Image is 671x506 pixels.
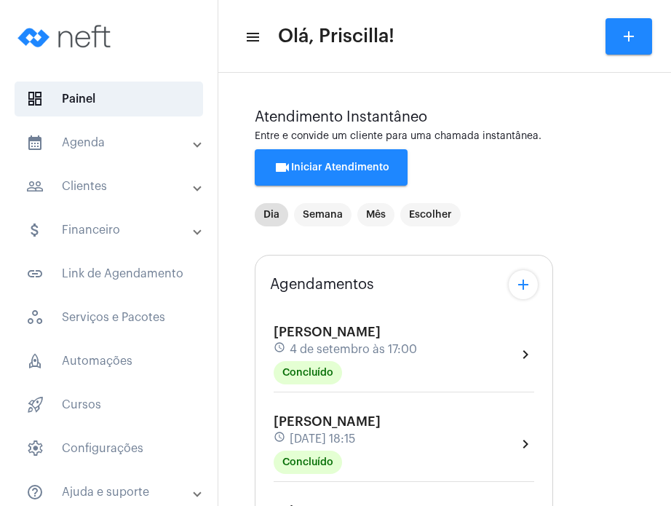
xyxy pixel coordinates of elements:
[26,352,44,370] span: sidenav icon
[517,435,534,453] mat-icon: chevron_right
[400,203,461,226] mat-chip: Escolher
[245,28,259,46] mat-icon: sidenav icon
[26,134,194,151] mat-panel-title: Agenda
[274,415,381,428] span: [PERSON_NAME]
[15,256,203,291] span: Link de Agendamento
[255,109,635,125] div: Atendimento Instantâneo
[15,82,203,116] span: Painel
[26,483,44,501] mat-icon: sidenav icon
[9,125,218,160] mat-expansion-panel-header: sidenav iconAgenda
[255,149,408,186] button: Iniciar Atendimento
[255,203,288,226] mat-chip: Dia
[278,25,394,48] span: Olá, Priscilla!
[274,361,342,384] mat-chip: Concluído
[620,28,638,45] mat-icon: add
[274,162,389,173] span: Iniciar Atendimento
[26,309,44,326] span: sidenav icon
[517,346,534,363] mat-icon: chevron_right
[294,203,352,226] mat-chip: Semana
[26,440,44,457] span: sidenav icon
[274,431,287,447] mat-icon: schedule
[290,343,417,356] span: 4 de setembro às 17:00
[357,203,394,226] mat-chip: Mês
[26,134,44,151] mat-icon: sidenav icon
[26,265,44,282] mat-icon: sidenav icon
[270,277,374,293] span: Agendamentos
[515,276,532,293] mat-icon: add
[15,300,203,335] span: Serviços e Pacotes
[26,221,44,239] mat-icon: sidenav icon
[9,169,218,204] mat-expansion-panel-header: sidenav iconClientes
[9,213,218,248] mat-expansion-panel-header: sidenav iconFinanceiro
[15,387,203,422] span: Cursos
[26,178,44,195] mat-icon: sidenav icon
[274,341,287,357] mat-icon: schedule
[290,432,355,446] span: [DATE] 18:15
[26,90,44,108] span: sidenav icon
[15,431,203,466] span: Configurações
[12,7,121,66] img: logo-neft-novo-2.png
[15,344,203,379] span: Automações
[274,325,381,339] span: [PERSON_NAME]
[274,451,342,474] mat-chip: Concluído
[26,221,194,239] mat-panel-title: Financeiro
[26,178,194,195] mat-panel-title: Clientes
[255,131,635,142] div: Entre e convide um cliente para uma chamada instantânea.
[274,159,291,176] mat-icon: videocam
[26,396,44,414] span: sidenav icon
[26,483,194,501] mat-panel-title: Ajuda e suporte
